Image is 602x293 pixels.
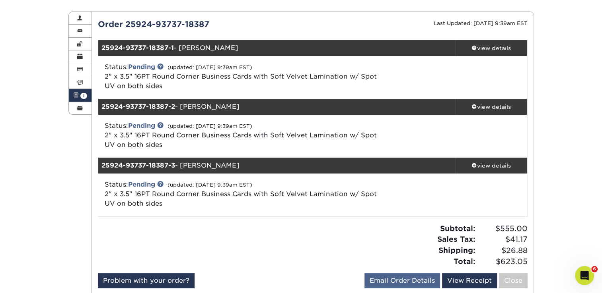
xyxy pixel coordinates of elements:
[478,245,528,256] span: $26.88
[364,273,440,288] a: Email Order Details
[456,44,527,52] div: view details
[456,40,527,56] a: view details
[456,99,527,115] a: view details
[80,93,87,99] span: 1
[438,246,475,254] strong: Shipping:
[105,131,377,148] a: 2" x 3.5" 16PT Round Corner Business Cards with Soft Velvet Lamination w/ Spot UV on both sides
[98,40,456,56] div: - [PERSON_NAME]
[456,162,527,170] div: view details
[98,158,456,173] div: - [PERSON_NAME]
[98,99,456,115] div: - [PERSON_NAME]
[454,257,475,266] strong: Total:
[456,158,527,173] a: view details
[99,121,384,150] div: Status:
[101,103,175,110] strong: 25924-93737-18387-2
[105,73,377,90] a: 2" x 3.5" 16PT Round Corner Business Cards with Soft Velvet Lamination w/ Spot UV on both sides
[437,235,475,243] strong: Sales Tax:
[591,266,598,272] span: 6
[575,266,594,285] iframe: Intercom live chat
[99,62,384,91] div: Status:
[168,64,252,70] small: (updated: [DATE] 9:39am EST)
[434,20,528,26] small: Last Updated: [DATE] 9:39am EST
[168,123,252,129] small: (updated: [DATE] 9:39am EST)
[101,44,174,52] strong: 25924-93737-18387-1
[128,122,155,129] a: Pending
[128,63,155,71] a: Pending
[442,273,497,288] a: View Receipt
[168,182,252,188] small: (updated: [DATE] 9:39am EST)
[92,18,313,30] div: Order 25924-93737-18387
[99,180,384,208] div: Status:
[101,162,175,169] strong: 25924-93737-18387-3
[105,190,377,207] a: 2" x 3.5" 16PT Round Corner Business Cards with Soft Velvet Lamination w/ Spot UV on both sides
[478,223,528,234] span: $555.00
[499,273,528,288] a: Close
[456,103,527,111] div: view details
[440,224,475,233] strong: Subtotal:
[69,89,92,102] a: 1
[478,256,528,267] span: $623.05
[478,234,528,245] span: $41.17
[98,273,195,288] a: Problem with your order?
[128,181,155,188] a: Pending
